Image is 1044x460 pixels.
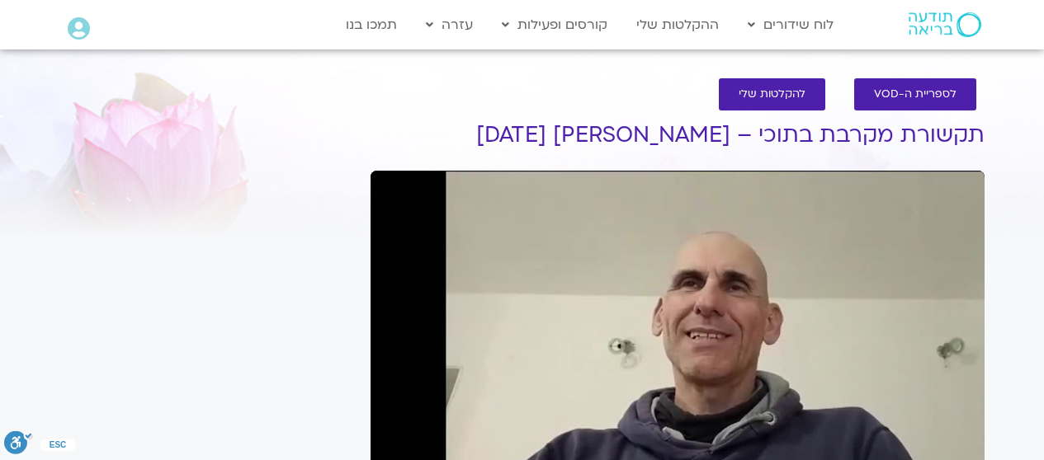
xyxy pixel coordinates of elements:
a: להקלטות שלי [719,78,825,110]
h1: תקשורת מקרבת בתוכי – [PERSON_NAME] [DATE] [371,123,985,148]
a: קורסים ופעילות [494,9,616,40]
img: תודעה בריאה [909,12,981,37]
a: לוח שידורים [739,9,842,40]
a: ההקלטות שלי [628,9,727,40]
a: לספריית ה-VOD [854,78,976,110]
span: להקלטות שלי [739,88,805,101]
a: עזרה [418,9,481,40]
span: לספריית ה-VOD [874,88,957,101]
a: תמכו בנו [338,9,405,40]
